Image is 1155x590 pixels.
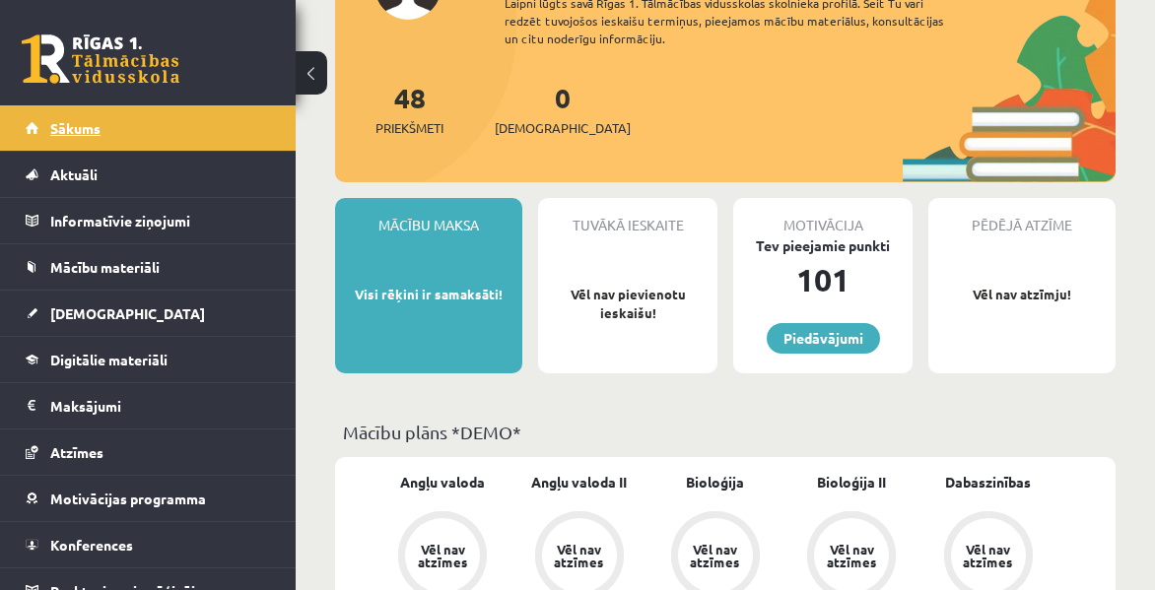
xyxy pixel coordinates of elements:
a: Rīgas 1. Tālmācības vidusskola [22,34,179,84]
div: Mācību maksa [335,198,522,235]
span: [DEMOGRAPHIC_DATA] [50,304,205,322]
p: Mācību plāns *DEMO* [343,419,1108,445]
div: Vēl nav atzīmes [961,543,1016,568]
span: Aktuāli [50,165,98,183]
span: Mācību materiāli [50,258,160,276]
div: Tev pieejamie punkti [733,235,913,256]
legend: Informatīvie ziņojumi [50,198,271,243]
span: [DEMOGRAPHIC_DATA] [495,118,631,138]
div: Vēl nav atzīmes [415,543,470,568]
span: Sākums [50,119,101,137]
a: Atzīmes [26,429,271,475]
a: Informatīvie ziņojumi [26,198,271,243]
a: Konferences [26,522,271,567]
span: Motivācijas programma [50,490,206,507]
a: 0[DEMOGRAPHIC_DATA] [495,80,631,138]
div: 101 [733,256,913,303]
p: Vēl nav atzīmju! [938,285,1106,304]
span: Atzīmes [50,443,103,461]
div: Vēl nav atzīmes [552,543,607,568]
div: Pēdējā atzīme [928,198,1116,235]
a: Digitālie materiāli [26,337,271,382]
legend: Maksājumi [50,383,271,428]
div: Vēl nav atzīmes [688,543,743,568]
span: Digitālie materiāli [50,351,168,368]
a: Sākums [26,105,271,151]
a: Motivācijas programma [26,476,271,521]
a: Bioloģija [686,472,744,492]
a: [DEMOGRAPHIC_DATA] [26,291,271,336]
a: Angļu valoda II [531,472,627,492]
div: Tuvākā ieskaite [538,198,717,235]
div: Vēl nav atzīmes [824,543,879,568]
p: Vēl nav pievienotu ieskaišu! [548,285,708,323]
a: Bioloģija II [817,472,886,492]
a: Aktuāli [26,152,271,197]
span: Konferences [50,536,133,554]
a: Mācību materiāli [26,244,271,290]
a: Piedāvājumi [767,323,880,354]
a: Angļu valoda [400,472,485,492]
a: 48Priekšmeti [375,80,443,138]
p: Visi rēķini ir samaksāti! [345,285,512,304]
a: Maksājumi [26,383,271,428]
span: Priekšmeti [375,118,443,138]
div: Motivācija [733,198,913,235]
a: Dabaszinības [945,472,1031,492]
